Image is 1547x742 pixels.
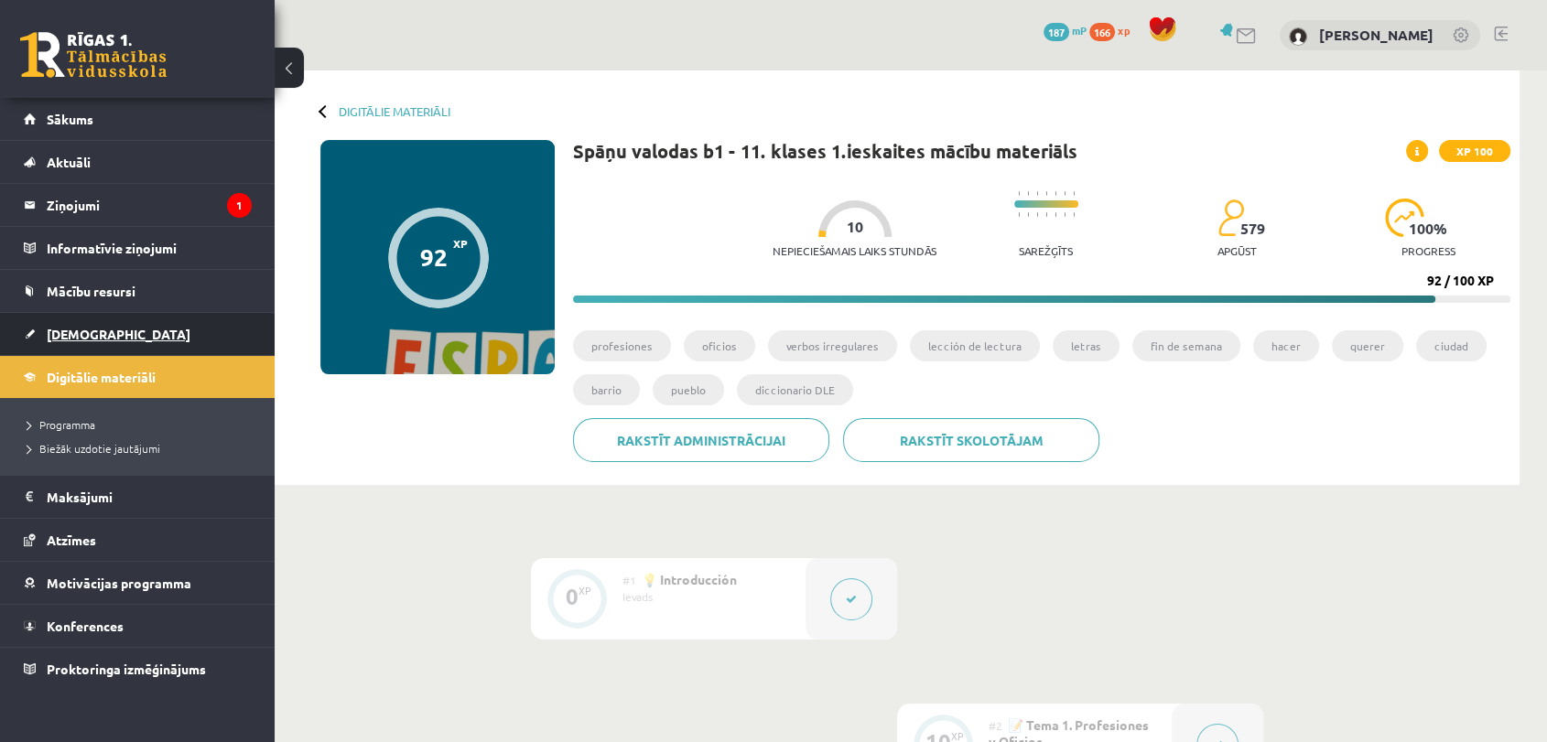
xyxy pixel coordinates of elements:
li: letras [1053,330,1120,361]
a: Programma [27,416,256,433]
a: Atzīmes [24,519,252,561]
img: icon-short-line-57e1e144782c952c97e751825c79c345078a6d821885a25fce030b3d8c18986b.svg [1055,212,1056,217]
a: Ziņojumi1 [24,184,252,226]
span: Motivācijas programma [47,575,191,591]
img: icon-short-line-57e1e144782c952c97e751825c79c345078a6d821885a25fce030b3d8c18986b.svg [1055,191,1056,196]
img: icon-short-line-57e1e144782c952c97e751825c79c345078a6d821885a25fce030b3d8c18986b.svg [1027,212,1029,217]
img: icon-short-line-57e1e144782c952c97e751825c79c345078a6d821885a25fce030b3d8c18986b.svg [1064,212,1066,217]
img: icon-short-line-57e1e144782c952c97e751825c79c345078a6d821885a25fce030b3d8c18986b.svg [1036,191,1038,196]
i: 1 [227,193,252,218]
span: 10 [847,219,863,235]
a: 166 xp [1089,23,1139,38]
li: barrio [573,374,640,405]
span: mP [1072,23,1087,38]
div: XP [951,731,964,741]
img: icon-short-line-57e1e144782c952c97e751825c79c345078a6d821885a25fce030b3d8c18986b.svg [1018,212,1020,217]
p: Nepieciešamais laiks stundās [773,244,936,257]
span: Proktoringa izmēģinājums [47,661,206,677]
a: Rakstīt administrācijai [573,418,829,462]
div: XP [579,586,591,596]
span: Programma [27,417,95,432]
span: Sākums [47,111,93,127]
img: icon-short-line-57e1e144782c952c97e751825c79c345078a6d821885a25fce030b3d8c18986b.svg [1045,212,1047,217]
span: XP 100 [1439,140,1510,162]
span: Konferences [47,618,124,634]
a: [PERSON_NAME] [1319,26,1433,44]
span: Mācību resursi [47,283,135,299]
span: 187 [1044,23,1069,41]
div: 92 [420,243,448,271]
span: #1 [622,573,636,587]
img: icon-short-line-57e1e144782c952c97e751825c79c345078a6d821885a25fce030b3d8c18986b.svg [1036,212,1038,217]
img: icon-progress-161ccf0a02000e728c5f80fcf4c31c7af3da0e1684b2b1d7c360e028c24a22f1.svg [1385,199,1424,237]
a: Digitālie materiāli [339,104,450,118]
img: icon-short-line-57e1e144782c952c97e751825c79c345078a6d821885a25fce030b3d8c18986b.svg [1018,191,1020,196]
li: diccionario DLE [737,374,853,405]
p: progress [1401,244,1455,257]
a: Proktoringa izmēģinājums [24,648,252,690]
li: oficios [684,330,755,361]
span: 💡 Introducción [642,571,737,587]
li: profesiones [573,330,671,361]
span: Biežāk uzdotie jautājumi [27,441,160,456]
span: 166 [1089,23,1115,41]
span: 579 [1240,220,1265,237]
a: Informatīvie ziņojumi [24,227,252,269]
span: XP [453,237,468,250]
li: verbos irregulares [768,330,897,361]
li: pueblo [653,374,724,405]
h1: Spāņu valodas b1 - 11. klases 1.ieskaites mācību materiāls [573,140,1077,162]
div: 0 [566,588,579,605]
legend: Ziņojumi [47,184,252,226]
p: apgūst [1217,244,1257,257]
a: Rakstīt skolotājam [843,418,1099,462]
span: xp [1118,23,1130,38]
a: Rīgas 1. Tālmācības vidusskola [20,32,167,78]
legend: Maksājumi [47,476,252,518]
a: Maksājumi [24,476,252,518]
div: Ievads [622,588,792,605]
a: Sākums [24,98,252,140]
span: #2 [989,718,1002,733]
li: lección de lectura [910,330,1040,361]
img: Jana Borisjonoka [1289,27,1307,46]
a: Aktuāli [24,141,252,183]
span: [DEMOGRAPHIC_DATA] [47,326,190,342]
a: Konferences [24,605,252,647]
img: icon-short-line-57e1e144782c952c97e751825c79c345078a6d821885a25fce030b3d8c18986b.svg [1073,212,1075,217]
span: Digitālie materiāli [47,369,156,385]
img: students-c634bb4e5e11cddfef0936a35e636f08e4e9abd3cc4e673bd6f9a4125e45ecb1.svg [1217,199,1244,237]
img: icon-short-line-57e1e144782c952c97e751825c79c345078a6d821885a25fce030b3d8c18986b.svg [1027,191,1029,196]
a: Mācību resursi [24,270,252,312]
a: Biežāk uzdotie jautājumi [27,440,256,457]
li: fin de semana [1132,330,1240,361]
a: 187 mP [1044,23,1087,38]
img: icon-short-line-57e1e144782c952c97e751825c79c345078a6d821885a25fce030b3d8c18986b.svg [1064,191,1066,196]
a: [DEMOGRAPHIC_DATA] [24,313,252,355]
legend: Informatīvie ziņojumi [47,227,252,269]
li: ciudad [1416,330,1487,361]
p: Sarežģīts [1019,244,1073,257]
img: icon-short-line-57e1e144782c952c97e751825c79c345078a6d821885a25fce030b3d8c18986b.svg [1045,191,1047,196]
span: Aktuāli [47,154,91,170]
li: hacer [1253,330,1319,361]
li: querer [1332,330,1403,361]
span: 100 % [1409,220,1448,237]
a: Motivācijas programma [24,562,252,604]
span: Atzīmes [47,532,96,548]
img: icon-short-line-57e1e144782c952c97e751825c79c345078a6d821885a25fce030b3d8c18986b.svg [1073,191,1075,196]
a: Digitālie materiāli [24,356,252,398]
